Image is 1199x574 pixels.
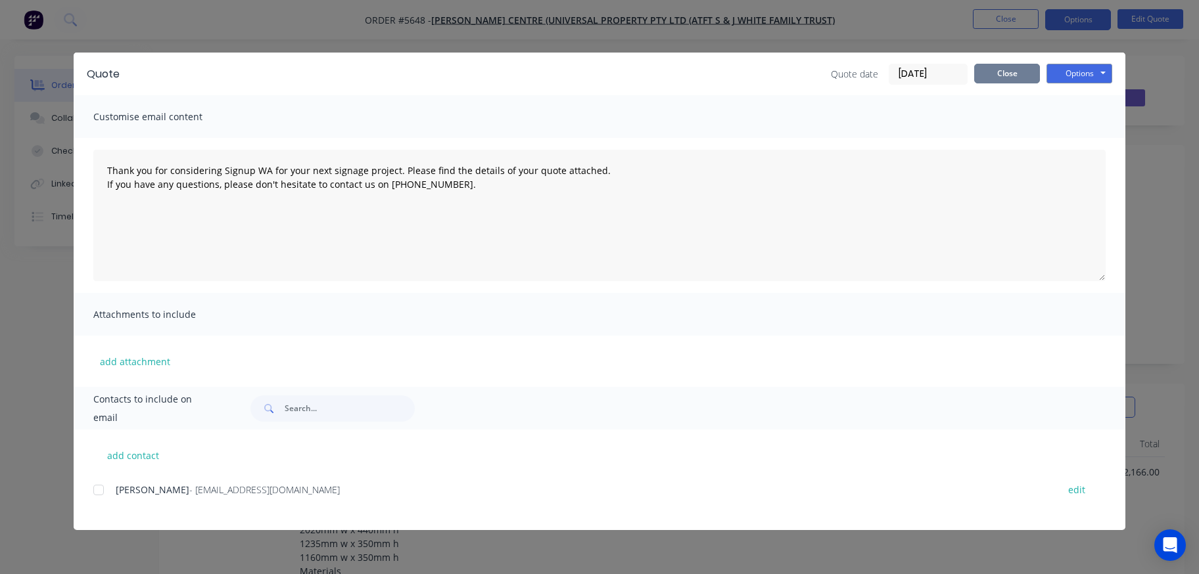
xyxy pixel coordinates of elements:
[189,483,340,496] span: - [EMAIL_ADDRESS][DOMAIN_NAME]
[1046,64,1112,83] button: Options
[831,67,878,81] span: Quote date
[116,483,189,496] span: [PERSON_NAME]
[93,150,1106,281] textarea: Thank you for considering Signup WA for your next signage project. Please find the details of you...
[87,66,120,82] div: Quote
[93,445,172,465] button: add contact
[1154,529,1186,561] div: Open Intercom Messenger
[285,395,415,422] input: Search...
[93,390,218,427] span: Contacts to include on email
[93,108,238,126] span: Customise email content
[1060,481,1093,498] button: edit
[974,64,1040,83] button: Close
[93,351,177,371] button: add attachment
[93,305,238,324] span: Attachments to include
